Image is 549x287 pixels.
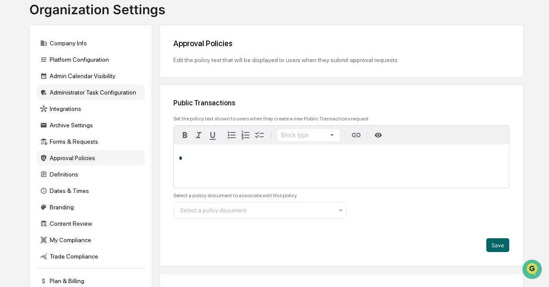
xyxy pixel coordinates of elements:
span: [DATE] [77,124,94,131]
div: Branding [37,199,145,215]
div: 🔎 [9,201,16,208]
div: Past conversations [9,103,58,110]
div: Trade Compliance [37,249,145,264]
img: 1746055101610-c473b297-6a78-478c-a979-82029cc54cd1 [17,125,24,132]
div: Select a policy document to associate with this policy [173,192,509,199]
div: Dates & Times [37,183,145,199]
a: 🖐️Preclearance [5,180,59,196]
div: Integrations [37,101,145,117]
div: Admin Calendar Visibility [37,68,145,84]
span: [PERSON_NAME] [27,124,70,131]
span: • [72,124,75,131]
span: [PERSON_NAME] [27,148,70,155]
button: Bold [178,128,192,142]
span: Attestations [71,183,107,192]
img: 1751574470498-79e402a7-3db9-40a0-906f-966fe37d0ed6 [18,73,34,88]
a: 🗄️Attestations [59,180,111,196]
div: Edit the policy text that will be displayed to users when they submit approval requests. [173,57,509,63]
span: Preclearance [17,183,56,192]
div: We're available if you need us! [39,82,119,88]
div: 🖐️ [9,184,16,191]
div: Archive Settings [37,117,145,133]
img: 1746055101610-c473b297-6a78-478c-a979-82029cc54cd1 [9,73,24,88]
div: Approval Policies [37,150,145,166]
button: Save [486,238,509,252]
span: Data Lookup [17,200,54,208]
div: Company Info [37,35,145,51]
div: My Compliance [37,232,145,248]
button: Italic [192,128,206,142]
span: [DATE] [77,148,94,155]
iframe: Open customer support [521,259,545,282]
a: 🔎Data Lookup [5,196,58,212]
div: Forms & Requests [37,134,145,149]
div: Start new chat [39,73,142,82]
button: See all [134,101,157,111]
span: Pylon [86,214,105,220]
button: Underline [206,128,220,142]
p: How can we help? [9,25,157,39]
div: Definitions [37,167,145,182]
div: Set the policy text shown to users when they create a new Public Transactions request [173,116,509,122]
div: 🗄️ [63,184,70,191]
div: Public Transactions [173,99,509,107]
img: Jack Rasmussen [9,116,22,130]
img: Jessica Watanapun [9,139,22,153]
button: Start new chat [147,76,157,86]
div: Approval Policies [173,39,509,48]
div: Platform Configuration [37,52,145,67]
span: • [72,148,75,155]
button: Show preview [371,129,386,141]
a: Powered byPylon [61,213,105,220]
div: Content Review [37,216,145,231]
button: Block type [278,129,340,141]
div: Administrator Task Configuration [37,85,145,100]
